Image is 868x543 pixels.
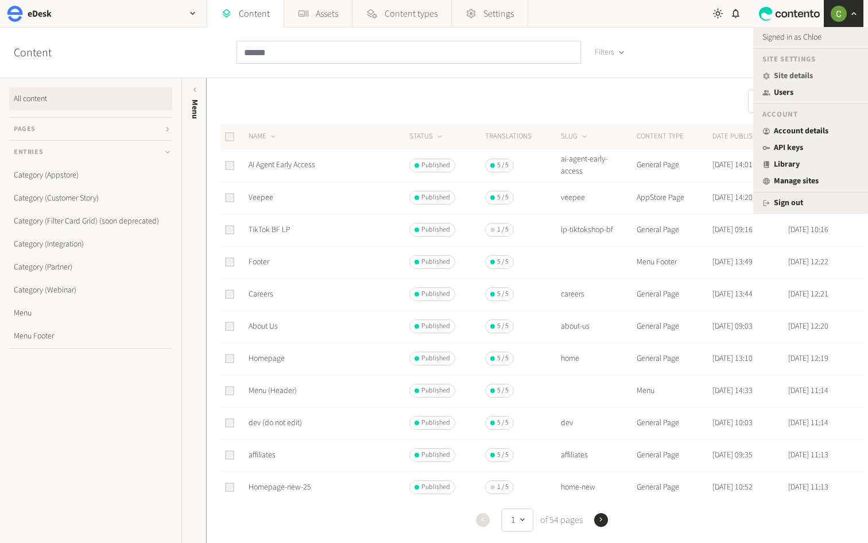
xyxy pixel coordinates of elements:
th: Translations [485,124,560,149]
button: Filters [586,41,634,64]
h2: eDesk [28,7,52,21]
td: lp-tiktokshop-bf [560,214,636,246]
td: ai-agent-early-access [560,149,636,182]
span: Filters [595,47,614,59]
time: [DATE] 12:20 [788,321,828,332]
td: General Page [636,149,712,182]
td: dev [560,407,636,439]
td: General Page [636,342,712,375]
button: SLUG [561,131,589,143]
time: [DATE] 11:14 [788,417,828,429]
a: dev (do not edit) [249,417,302,429]
time: [DATE] 09:35 [712,449,753,461]
th: CONTENT TYPE [636,124,712,149]
span: 5 / 5 [497,353,509,364]
td: Menu Footer [636,246,712,278]
span: Published [421,225,450,235]
span: 5 / 5 [497,386,509,396]
span: 1 / 5 [497,482,509,492]
time: [DATE] 12:21 [788,288,828,300]
a: All content [9,87,172,110]
time: [DATE] 11:14 [788,385,828,396]
span: 1 / 5 [497,225,509,235]
button: 1 [501,509,533,532]
span: Pages [14,124,36,134]
span: 5 / 5 [497,321,509,332]
a: Menu Footer [9,325,172,348]
a: Footer [249,256,269,268]
time: [DATE] 11:13 [788,449,828,461]
time: [DATE] 09:03 [712,321,753,332]
button: Sign out [762,197,803,209]
time: [DATE] 13:10 [712,353,753,364]
td: affiliates [560,439,636,471]
a: Category (Customer Story) [9,187,172,210]
span: Signed in as Chloe [753,27,868,44]
td: General Page [636,407,712,439]
td: veepee [560,182,636,214]
a: API keys [762,142,859,154]
time: [DATE] 13:44 [712,288,753,300]
span: Published [421,192,450,203]
time: [DATE] 12:22 [788,256,828,268]
td: General Page [636,278,712,310]
a: TikTok BF LP [249,224,290,236]
td: home [560,342,636,375]
td: careers [560,278,636,310]
a: Category (Webinar) [9,279,172,302]
td: AppStore Page [636,182,712,214]
a: Category (Partner) [9,256,172,279]
time: [DATE] 09:16 [712,224,753,236]
a: Category (Integration) [9,233,172,256]
time: [DATE] 10:52 [712,482,753,493]
td: General Page [636,310,712,342]
td: about-us [560,310,636,342]
td: General Page [636,471,712,503]
span: Published [421,321,450,332]
span: Published [421,257,450,267]
span: Menu [189,99,201,119]
button: STATUS [409,131,444,143]
span: Published [421,450,450,460]
span: Published [421,482,450,492]
span: Account [762,109,798,120]
span: 5 / 5 [497,450,509,460]
a: Homepage-new-25 [249,482,311,493]
a: About Us [249,321,278,332]
span: 5 / 5 [497,289,509,299]
span: Published [421,160,450,171]
time: [DATE] 10:03 [712,417,753,429]
span: Published [421,386,450,396]
time: [DATE] 14:20 [712,192,753,203]
h2: Content [14,44,78,61]
time: [DATE] 14:33 [712,385,753,396]
button: Date updated (latest) [748,90,859,113]
img: eDesk [7,6,23,22]
span: Published [421,353,450,364]
td: home-new [560,471,636,503]
time: [DATE] 13:49 [712,256,753,268]
span: Site settings [762,54,815,64]
span: Settings [483,7,514,21]
span: 5 / 5 [497,257,509,267]
a: Category (Filter Card Grid) (soon deprecated) [9,210,172,233]
a: Library [762,159,859,171]
span: Content types [385,7,437,21]
a: AI Agent Early Access [249,159,315,171]
td: General Page [636,439,712,471]
span: Published [421,418,450,428]
a: Site details [762,70,859,82]
a: Category (Appstore) [9,164,172,187]
span: Published [421,289,450,299]
a: Manage sites [762,175,859,187]
span: 5 / 5 [497,160,509,171]
span: 5 / 5 [497,418,509,428]
a: Account details [762,125,859,137]
button: NAME [249,131,278,143]
td: General Page [636,214,712,246]
a: Veepee [249,192,273,203]
a: Homepage [249,353,285,364]
time: [DATE] 11:13 [788,482,828,493]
